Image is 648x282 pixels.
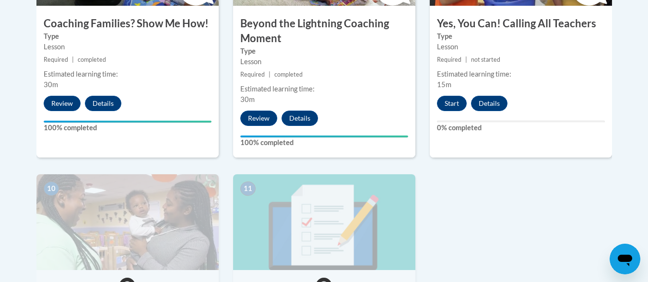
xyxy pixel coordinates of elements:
[471,56,500,63] span: not started
[465,56,467,63] span: |
[610,244,640,274] iframe: Button to launch messaging window
[471,96,507,111] button: Details
[240,46,408,56] label: Type
[233,174,415,270] img: Course Image
[36,16,219,31] h3: Coaching Families? Show Me How!
[274,71,303,78] span: completed
[437,42,605,52] div: Lesson
[72,56,74,63] span: |
[437,80,451,89] span: 15m
[44,42,212,52] div: Lesson
[44,181,59,196] span: 10
[44,121,212,123] div: Your progress
[240,135,408,137] div: Your progress
[240,181,256,196] span: 11
[44,80,58,89] span: 30m
[437,123,605,133] label: 0% completed
[44,69,212,79] div: Estimated learning time:
[36,174,219,270] img: Course Image
[44,96,81,111] button: Review
[44,56,68,63] span: Required
[240,111,277,126] button: Review
[437,69,605,79] div: Estimated learning time:
[282,111,318,126] button: Details
[430,16,612,31] h3: Yes, You Can! Calling All Teachers
[240,56,408,67] div: Lesson
[233,16,415,46] h3: Beyond the Lightning Coaching Moment
[85,96,121,111] button: Details
[269,71,271,78] span: |
[437,96,467,111] button: Start
[437,56,461,63] span: Required
[78,56,106,63] span: completed
[240,84,408,94] div: Estimated learning time:
[437,31,605,42] label: Type
[44,31,212,42] label: Type
[240,95,255,103] span: 30m
[240,137,408,148] label: 100% completed
[240,71,265,78] span: Required
[44,123,212,133] label: 100% completed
